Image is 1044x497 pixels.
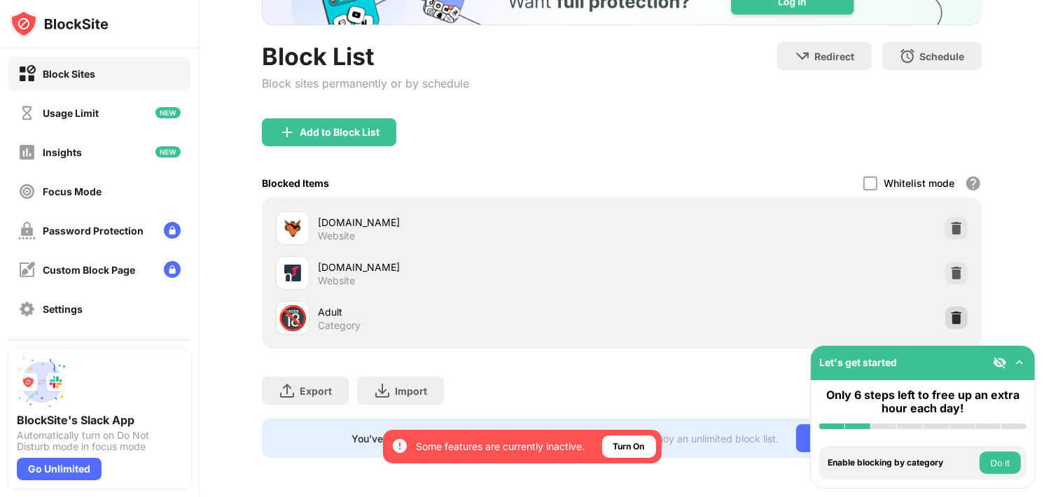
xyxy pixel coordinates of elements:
[318,230,355,242] div: Website
[43,225,144,237] div: Password Protection
[262,76,469,90] div: Block sites permanently or by schedule
[43,68,95,80] div: Block Sites
[164,261,181,278] img: lock-menu.svg
[18,143,36,161] img: insights-off.svg
[391,437,408,454] img: error-circle-white.svg
[262,177,329,189] div: Blocked Items
[17,458,102,480] div: Go Unlimited
[43,107,99,119] div: Usage Limit
[613,440,645,454] div: Turn On
[43,185,102,197] div: Focus Mode
[318,215,622,230] div: [DOMAIN_NAME]
[155,146,181,157] img: new-icon.svg
[300,385,332,397] div: Export
[262,42,469,71] div: Block List
[278,304,307,332] div: 🔞
[318,319,361,332] div: Category
[164,222,181,239] img: lock-menu.svg
[796,424,892,452] div: Go Unlimited
[17,430,182,452] div: Automatically turn on Do Not Disturb mode in focus mode
[18,183,36,200] img: focus-off.svg
[815,50,855,62] div: Redirect
[284,220,301,237] img: favicons
[10,10,109,38] img: logo-blocksite.svg
[18,222,36,239] img: password-protection-off.svg
[18,104,36,122] img: time-usage-off.svg
[43,146,82,158] div: Insights
[993,356,1007,370] img: eye-not-visible.svg
[43,264,135,276] div: Custom Block Page
[17,357,67,407] img: push-slack.svg
[18,261,36,279] img: customize-block-page-off.svg
[318,260,622,274] div: [DOMAIN_NAME]
[819,356,897,368] div: Let's get started
[920,50,965,62] div: Schedule
[819,388,1026,415] div: Only 6 steps left to free up an extra hour each day!
[980,451,1021,474] button: Do it
[155,107,181,118] img: new-icon.svg
[884,177,955,189] div: Whitelist mode
[18,65,36,83] img: block-on.svg
[43,303,83,315] div: Settings
[300,127,380,138] div: Add to Block List
[395,385,427,397] div: Import
[318,274,355,287] div: Website
[17,413,182,427] div: BlockSite's Slack App
[1012,356,1026,370] img: omni-setup-toggle.svg
[284,265,301,281] img: favicons
[828,458,976,468] div: Enable blocking by category
[18,300,36,318] img: settings-off.svg
[352,433,520,444] div: You’ve reached your block list limit.
[318,304,622,319] div: Adult
[417,440,585,454] div: Some features are currently inactive.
